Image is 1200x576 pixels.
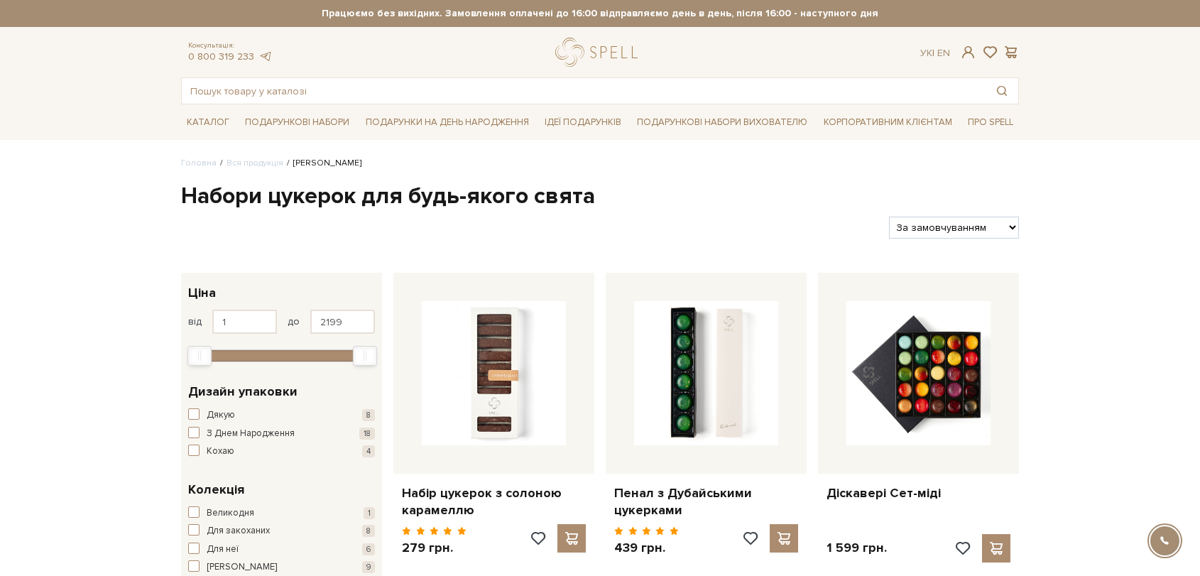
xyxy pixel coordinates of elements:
a: 0 800 319 233 [188,50,254,63]
input: Ціна [212,310,277,334]
span: | [932,47,934,59]
div: Min [187,346,212,366]
button: З Днем Народження 18 [188,427,375,441]
input: Пошук товару у каталозі [182,78,986,104]
span: 8 [362,525,375,537]
span: З Днем Народження [207,427,295,441]
a: Діскавері Сет-міді [827,485,1010,501]
span: Для закоханих [207,524,270,538]
a: Вся продукція [227,158,283,168]
span: 6 [362,543,375,555]
div: Max [353,346,377,366]
a: Подарункові набори [239,112,355,134]
p: 439 грн. [614,540,679,556]
span: від [188,315,202,328]
li: [PERSON_NAME] [283,157,361,170]
button: Великодня 1 [188,506,375,521]
span: Дизайн упаковки [188,382,298,401]
a: En [937,47,950,59]
span: [PERSON_NAME] [207,560,277,575]
span: 8 [362,409,375,421]
button: Для закоханих 8 [188,524,375,538]
span: Великодня [207,506,254,521]
button: Кохаю 4 [188,445,375,459]
p: 1 599 грн. [827,540,887,556]
a: logo [555,38,644,67]
a: Набір цукерок з солоною карамеллю [402,485,586,518]
button: [PERSON_NAME] 9 [188,560,375,575]
a: Подарункові набори вихователю [631,110,813,134]
a: Каталог [181,112,235,134]
span: Колекція [188,480,244,499]
span: Для неї [207,543,239,557]
button: Дякую 8 [188,408,375,423]
a: Подарунки на День народження [360,112,535,134]
h1: Набори цукерок для будь-якого свята [181,182,1019,212]
span: 4 [362,445,375,457]
span: 9 [362,561,375,573]
a: Головна [181,158,217,168]
strong: Працюємо без вихідних. Замовлення оплачені до 16:00 відправляємо день в день, після 16:00 - насту... [181,7,1019,20]
a: telegram [258,50,272,63]
span: 18 [359,428,375,440]
span: Консультація: [188,41,272,50]
a: Корпоративним клієнтам [818,110,958,134]
input: Ціна [310,310,375,334]
span: Кохаю [207,445,234,459]
button: Для неї 6 [188,543,375,557]
span: до [288,315,300,328]
div: Ук [920,47,950,60]
span: Дякую [207,408,235,423]
span: Ціна [188,283,216,303]
a: Ідеї подарунків [539,112,627,134]
span: 1 [364,507,375,519]
button: Пошук товару у каталозі [986,78,1018,104]
a: Про Spell [962,112,1019,134]
a: Пенал з Дубайськими цукерками [614,485,798,518]
p: 279 грн. [402,540,467,556]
